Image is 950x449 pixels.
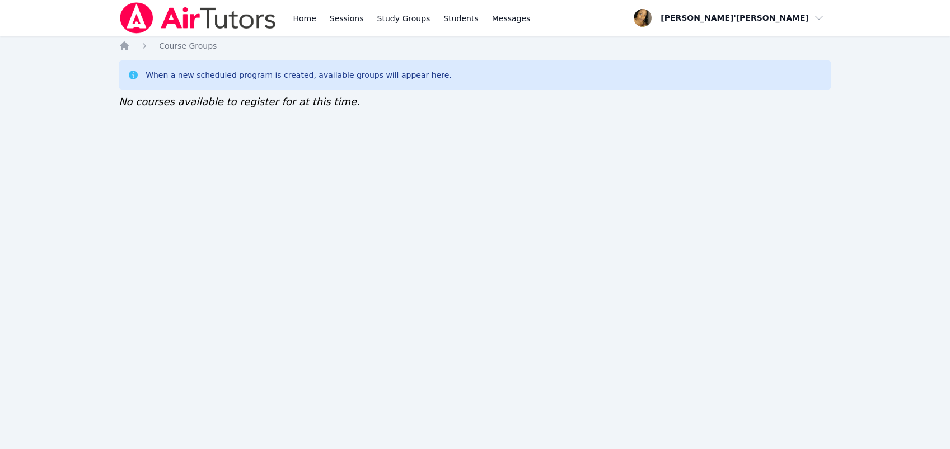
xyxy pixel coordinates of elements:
[119,2,277,34] img: Air Tutors
[159,40,217,52] a: Course Groups
[159,41,217,50] span: Course Groups
[492,13,531,24] span: Messages
[146,69,452,81] div: When a new scheduled program is created, available groups will appear here.
[119,96,360,107] span: No courses available to register for at this time.
[119,40,831,52] nav: Breadcrumb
